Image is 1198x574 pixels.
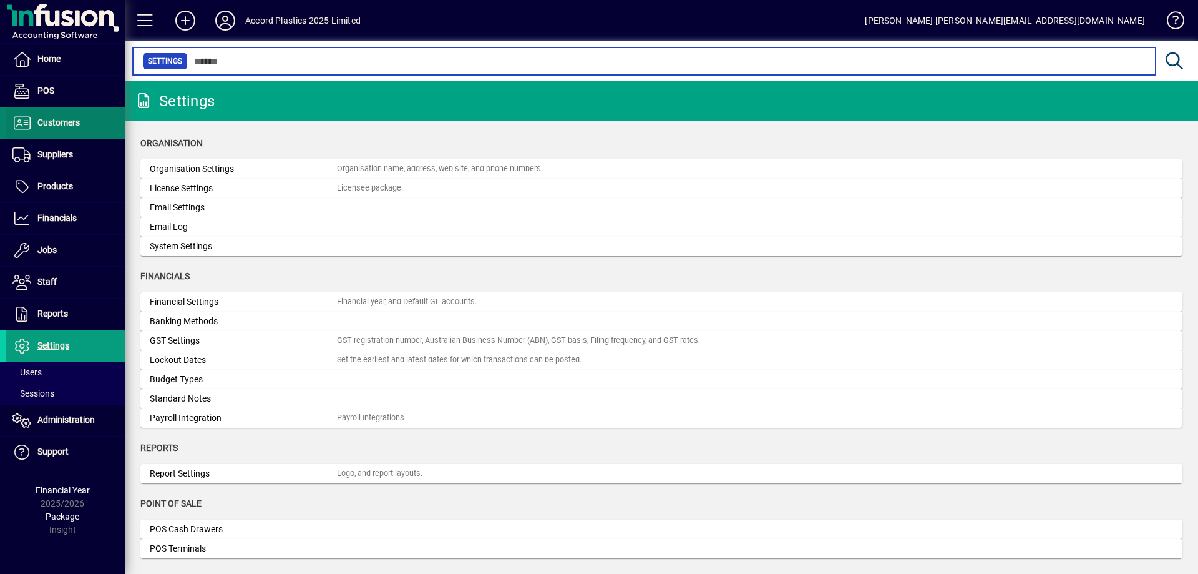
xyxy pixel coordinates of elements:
[37,447,69,457] span: Support
[37,309,68,319] span: Reports
[150,295,337,309] div: Financial Settings
[140,389,1182,408] a: Standard Notes
[140,198,1182,217] a: Email Settings
[140,370,1182,389] a: Budget Types
[337,182,403,194] div: Licensee package.
[36,485,90,495] span: Financial Year
[150,354,337,367] div: Lockout Dates
[140,312,1182,331] a: Banking Methods
[865,11,1145,31] div: [PERSON_NAME] [PERSON_NAME][EMAIL_ADDRESS][DOMAIN_NAME]
[6,437,125,468] a: Support
[140,443,178,453] span: Reports
[140,498,202,508] span: Point of Sale
[150,467,337,480] div: Report Settings
[6,44,125,75] a: Home
[6,267,125,298] a: Staff
[6,405,125,436] a: Administration
[150,523,337,536] div: POS Cash Drawers
[205,9,245,32] button: Profile
[37,149,73,159] span: Suppliers
[37,54,61,64] span: Home
[12,388,54,398] span: Sessions
[140,138,203,148] span: Organisation
[140,292,1182,312] a: Financial SettingsFinancial year, and Default GL accounts.
[337,468,422,480] div: Logo, and report layouts.
[6,299,125,330] a: Reports
[134,91,215,111] div: Settings
[150,162,337,176] div: Organisation Settings
[337,412,404,424] div: Payroll Integrations
[150,182,337,195] div: License Settings
[6,383,125,404] a: Sessions
[37,340,69,350] span: Settings
[6,76,125,107] a: POS
[12,367,42,377] span: Users
[140,539,1182,558] a: POS Terminals
[37,86,54,96] span: POS
[150,373,337,386] div: Budget Types
[140,237,1182,256] a: System Settings
[140,217,1182,237] a: Email Log
[150,542,337,555] div: POS Terminals
[337,296,477,308] div: Financial year, and Default GL accounts.
[150,220,337,234] div: Email Log
[1157,2,1182,43] a: Knowledge Base
[140,464,1182,483] a: Report SettingsLogo, and report layouts.
[37,181,73,191] span: Products
[140,159,1182,179] a: Organisation SettingsOrganisation name, address, web site, and phone numbers.
[6,235,125,266] a: Jobs
[6,139,125,171] a: Suppliers
[140,408,1182,428] a: Payroll IntegrationPayroll Integrations
[46,512,79,522] span: Package
[150,240,337,253] div: System Settings
[337,335,700,347] div: GST registration number, Australian Business Number (ABN), GST basis, Filing frequency, and GST r...
[140,331,1182,350] a: GST SettingsGST registration number, Australian Business Number (ABN), GST basis, Filing frequenc...
[140,350,1182,370] a: Lockout DatesSet the earliest and latest dates for which transactions can be posted.
[140,520,1182,539] a: POS Cash Drawers
[37,213,77,223] span: Financials
[245,11,361,31] div: Accord Plastics 2025 Limited
[140,179,1182,198] a: License SettingsLicensee package.
[337,354,582,366] div: Set the earliest and latest dates for which transactions can be posted.
[37,245,57,255] span: Jobs
[150,201,337,214] div: Email Settings
[150,392,337,405] div: Standard Notes
[148,55,182,67] span: Settings
[6,171,125,202] a: Products
[150,334,337,347] div: GST Settings
[37,277,57,287] span: Staff
[37,117,80,127] span: Customers
[150,315,337,328] div: Banking Methods
[165,9,205,32] button: Add
[6,203,125,234] a: Financials
[150,412,337,425] div: Payroll Integration
[140,271,190,281] span: Financials
[37,415,95,425] span: Administration
[6,362,125,383] a: Users
[337,163,543,175] div: Organisation name, address, web site, and phone numbers.
[6,107,125,139] a: Customers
